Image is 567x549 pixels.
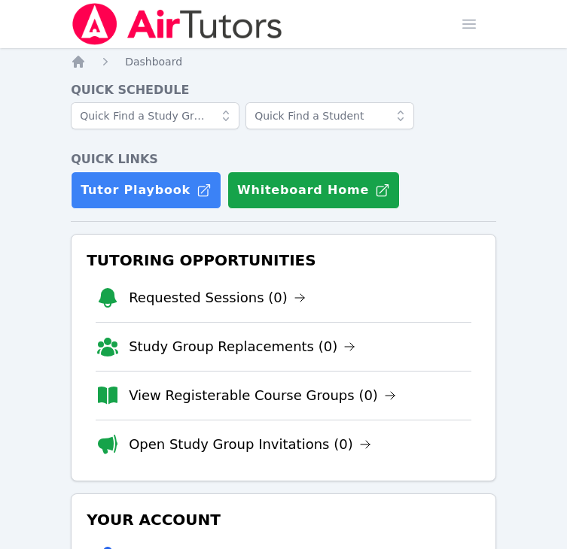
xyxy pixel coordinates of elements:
[84,506,483,533] h3: Your Account
[227,171,400,209] button: Whiteboard Home
[84,247,483,274] h3: Tutoring Opportunities
[129,385,396,406] a: View Registerable Course Groups (0)
[245,102,414,129] input: Quick Find a Student
[129,336,355,357] a: Study Group Replacements (0)
[71,150,496,168] h4: Quick Links
[125,54,182,69] a: Dashboard
[71,3,284,45] img: Air Tutors
[129,287,306,308] a: Requested Sessions (0)
[71,81,496,99] h4: Quick Schedule
[125,56,182,68] span: Dashboard
[129,434,371,455] a: Open Study Group Invitations (0)
[71,102,239,129] input: Quick Find a Study Group
[71,54,496,69] nav: Breadcrumb
[71,171,221,209] a: Tutor Playbook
